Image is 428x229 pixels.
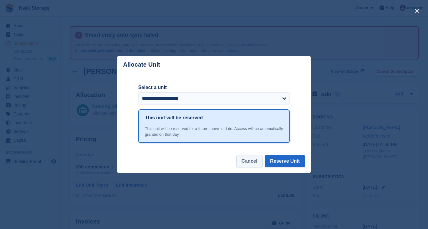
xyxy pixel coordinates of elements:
[145,114,203,121] h1: This unit will be reserved
[236,155,262,167] button: Cancel
[412,6,422,16] button: close
[265,155,305,167] button: Reserve Unit
[145,126,283,138] div: This unit will be reserved for a future move-in date. Access will be automatically granted on tha...
[123,61,160,68] p: Allocate Unit
[138,84,290,91] label: Select a unit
